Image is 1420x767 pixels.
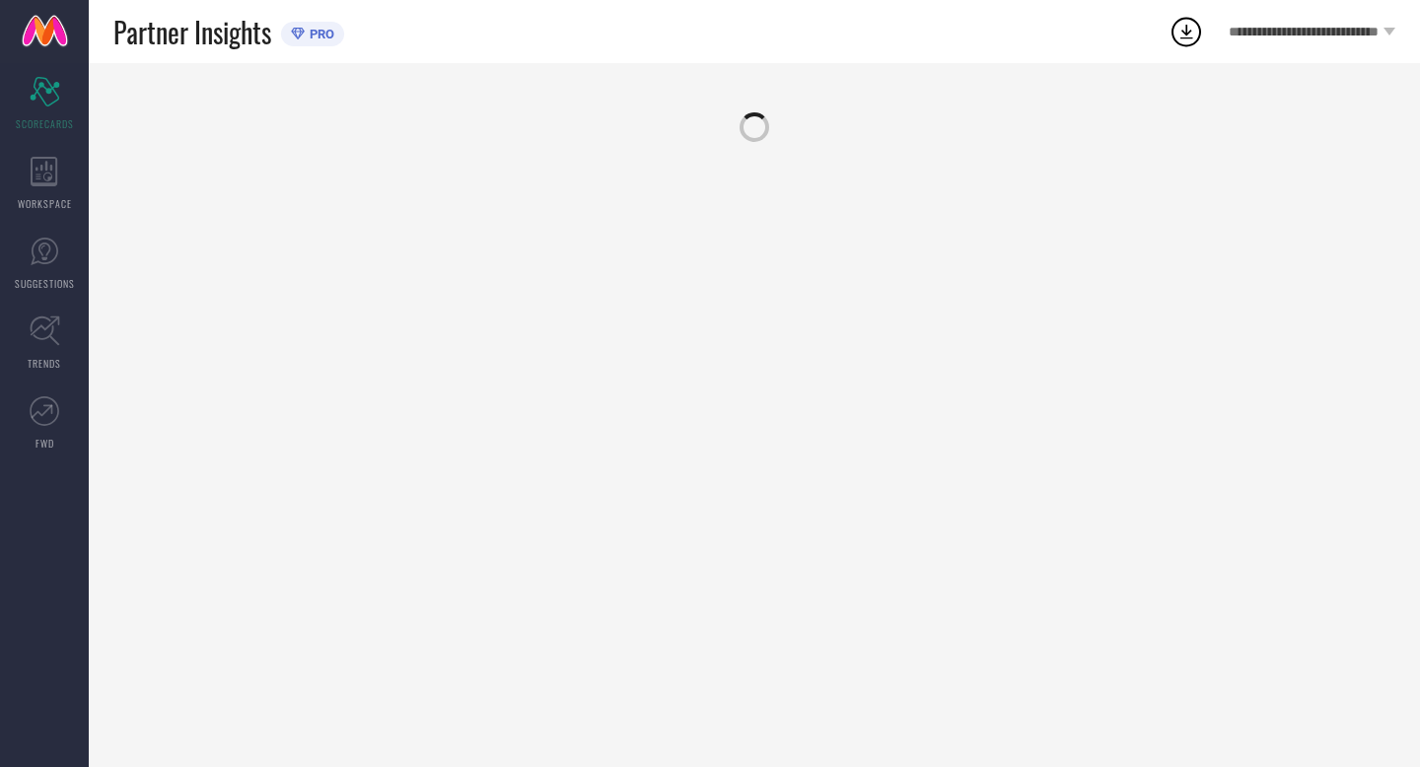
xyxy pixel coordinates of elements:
[35,436,54,451] span: FWD
[28,356,61,371] span: TRENDS
[1169,14,1204,49] div: Open download list
[15,276,75,291] span: SUGGESTIONS
[16,116,74,131] span: SCORECARDS
[305,27,334,41] span: PRO
[18,196,72,211] span: WORKSPACE
[113,12,271,52] span: Partner Insights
